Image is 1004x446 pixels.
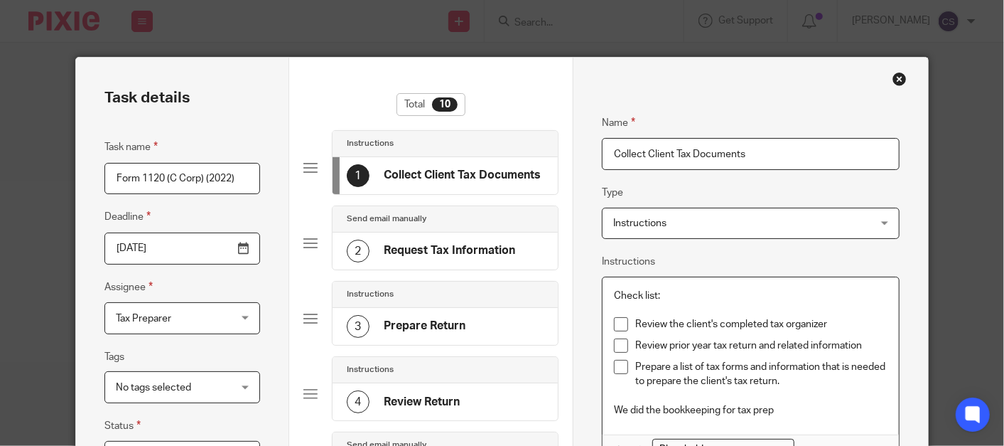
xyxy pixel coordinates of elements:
h2: Task details [104,86,190,110]
div: 1 [347,164,369,187]
p: Review the client's completed tax organizer [635,317,887,331]
h4: Instructions [347,364,394,376]
label: Status [104,418,141,434]
div: 2 [347,240,369,262]
div: Close this dialog window [892,72,907,86]
input: Task name [104,163,260,195]
span: No tags selected [116,383,191,393]
h4: Instructions [347,138,394,149]
h4: Prepare Return [384,319,465,334]
h4: Review Return [384,395,460,410]
label: Name [602,115,635,131]
div: 4 [347,391,369,413]
h4: Send email manually [347,213,426,225]
input: Use the arrow keys to pick a date [104,233,260,265]
h4: Instructions [347,289,394,300]
div: 3 [347,315,369,338]
p: We did the bookkeeping for tax prep [614,403,887,418]
p: Prepare a list of tax forms and information that is needed to prepare the client's tax return. [635,360,887,389]
span: Tax Preparer [116,314,171,324]
div: 10 [432,97,458,112]
label: Task name [104,139,158,155]
label: Type [602,186,623,200]
label: Instructions [602,255,655,269]
p: Check list: [614,289,887,303]
p: Review prior year tax return and related information [635,339,887,353]
label: Deadline [104,208,151,225]
span: Instructions [613,218,666,228]
h4: Request Tax Information [384,243,515,258]
label: Tags [104,350,124,364]
div: Total [396,93,465,116]
label: Assignee [104,279,153,295]
h4: Collect Client Tax Documents [384,168,541,183]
